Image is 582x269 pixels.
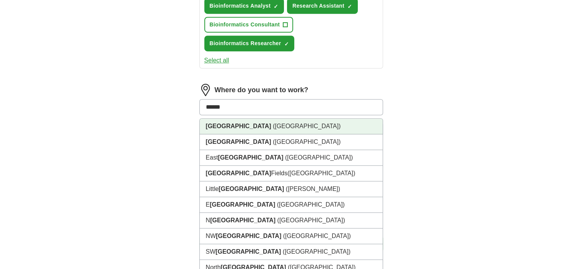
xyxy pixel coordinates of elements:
[218,186,284,192] strong: [GEOGRAPHIC_DATA]
[215,85,308,95] label: Where do you want to work?
[200,228,383,244] li: NW
[204,17,293,33] button: Bioinformatics Consultant
[210,39,281,47] span: Bioinformatics Researcher
[204,56,229,65] button: Select all
[347,3,352,10] span: ✓
[210,21,280,29] span: Bioinformatics Consultant
[200,244,383,260] li: SW
[283,248,351,255] span: ([GEOGRAPHIC_DATA])
[284,41,289,47] span: ✓
[274,3,278,10] span: ✓
[210,201,275,208] strong: [GEOGRAPHIC_DATA]
[273,139,341,145] span: ([GEOGRAPHIC_DATA])
[206,170,271,176] strong: [GEOGRAPHIC_DATA]
[286,186,340,192] span: ([PERSON_NAME])
[199,84,212,96] img: location.png
[277,217,345,223] span: ([GEOGRAPHIC_DATA])
[218,154,284,161] strong: [GEOGRAPHIC_DATA]
[210,217,276,223] strong: [GEOGRAPHIC_DATA]
[285,154,353,161] span: ([GEOGRAPHIC_DATA])
[200,181,383,197] li: Little
[200,197,383,213] li: E
[283,233,351,239] span: ([GEOGRAPHIC_DATA])
[215,248,281,255] strong: [GEOGRAPHIC_DATA]
[206,139,271,145] strong: [GEOGRAPHIC_DATA]
[277,201,345,208] span: ([GEOGRAPHIC_DATA])
[292,2,344,10] span: Research Assistant
[216,233,281,239] strong: [GEOGRAPHIC_DATA]
[200,213,383,228] li: N
[206,123,271,129] strong: [GEOGRAPHIC_DATA]
[210,2,271,10] span: Bioinformatics Analyst
[204,36,295,51] button: Bioinformatics Researcher✓
[287,170,355,176] span: ([GEOGRAPHIC_DATA])
[273,123,341,129] span: ([GEOGRAPHIC_DATA])
[200,166,383,181] li: Fields
[200,150,383,166] li: East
